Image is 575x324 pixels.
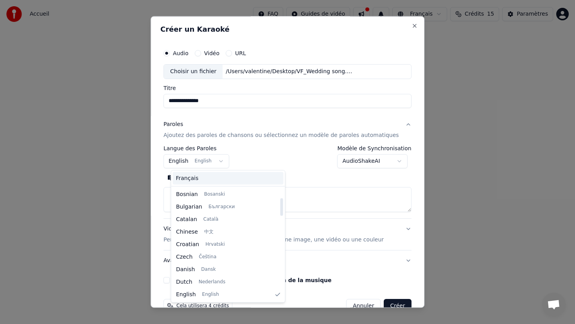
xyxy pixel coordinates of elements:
span: Dutch [176,278,192,286]
span: Čeština [199,254,216,260]
span: English [202,291,219,297]
span: Hrvatski [205,241,225,247]
span: Bosnian [176,190,198,198]
span: Bosanski [204,191,225,197]
span: Català [203,216,218,222]
span: Chinese [176,228,198,236]
span: Czech [176,253,192,261]
span: Français [176,175,199,182]
span: English [176,290,196,298]
span: Danish [176,265,195,273]
span: Български [208,203,234,210]
span: Dansk [201,266,216,272]
span: Croatian [176,240,199,248]
span: Bulgarian [176,203,202,211]
span: Nederlands [198,279,225,285]
span: Catalan [176,215,197,223]
span: 中文 [204,229,213,235]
